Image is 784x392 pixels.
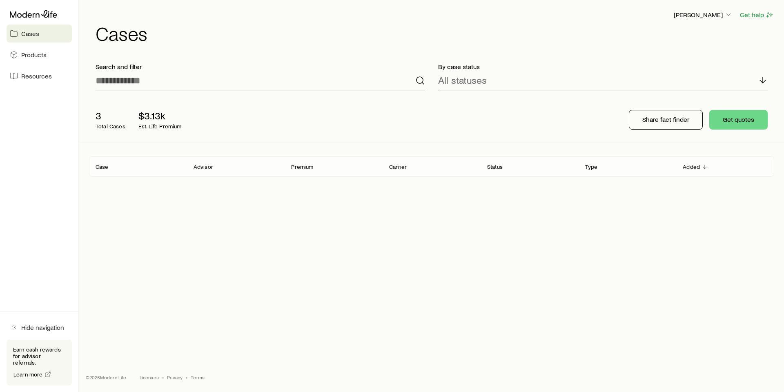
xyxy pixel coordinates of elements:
button: Get quotes [709,110,768,130]
button: Share fact finder [629,110,703,130]
span: Cases [21,29,39,38]
p: $3.13k [138,110,182,121]
p: Est. Life Premium [138,123,182,130]
p: [PERSON_NAME] [674,11,733,19]
button: Get help [739,10,774,20]
div: Client cases [89,156,774,177]
p: All statuses [438,74,487,86]
span: • [186,374,187,381]
p: 3 [96,110,125,121]
p: Added [683,164,700,170]
a: Resources [7,67,72,85]
a: Cases [7,25,72,43]
p: Type [585,164,598,170]
span: Resources [21,72,52,80]
p: Share fact finder [642,115,689,123]
span: Products [21,51,47,59]
p: Search and filter [96,63,425,71]
p: Carrier [389,164,407,170]
p: Advisor [194,164,213,170]
button: [PERSON_NAME] [673,10,733,20]
a: Terms [191,374,205,381]
span: Learn more [13,372,43,377]
span: Hide navigation [21,323,64,332]
a: Privacy [167,374,183,381]
a: Licenses [140,374,159,381]
p: Total Cases [96,123,125,130]
button: Hide navigation [7,318,72,336]
div: Earn cash rewards for advisor referrals.Learn more [7,340,72,385]
h1: Cases [96,23,774,43]
span: • [162,374,164,381]
p: Status [487,164,503,170]
a: Products [7,46,72,64]
p: Case [96,164,109,170]
p: Earn cash rewards for advisor referrals. [13,346,65,366]
p: © 2025 Modern Life [86,374,127,381]
p: By case status [438,63,768,71]
p: Premium [291,164,313,170]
